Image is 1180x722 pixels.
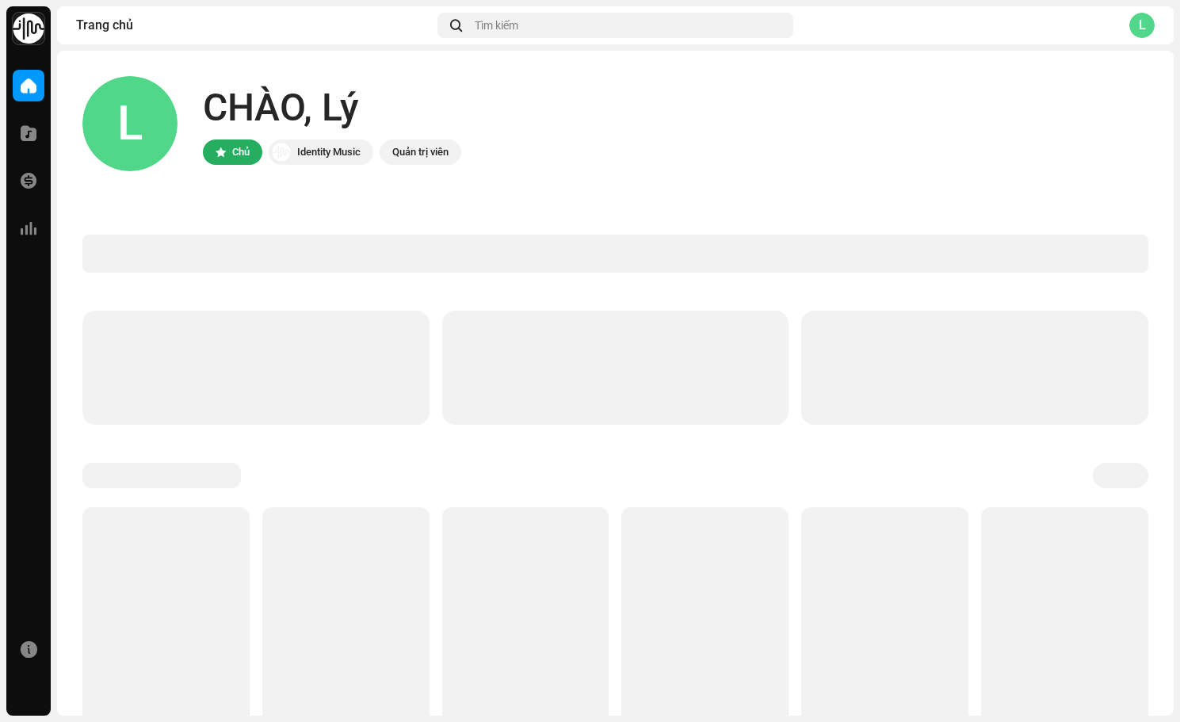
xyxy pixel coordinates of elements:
img: 0f74c21f-6d1c-4dbc-9196-dbddad53419e [272,143,291,162]
div: L [82,76,178,171]
div: Chủ [232,143,250,162]
div: L [1129,13,1155,38]
div: Quản trị viên [392,143,449,162]
img: 0f74c21f-6d1c-4dbc-9196-dbddad53419e [13,13,44,44]
div: Trang chủ [76,19,431,32]
div: Identity Music [297,143,361,162]
div: CHÀO, Lý [203,82,461,133]
span: Tìm kiếm [475,19,518,32]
